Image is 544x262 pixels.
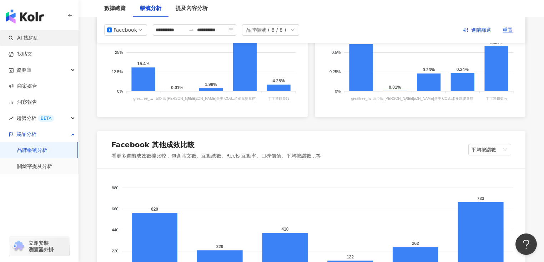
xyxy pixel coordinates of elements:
[332,50,341,55] tspan: 0.5%
[112,185,118,190] tspan: 880
[187,97,235,101] tspan: [PERSON_NAME]是美 COS...
[246,25,286,35] div: 品牌帳號 ( 8 / 8 )
[515,233,537,255] iframe: Help Scout Beacon - Open
[104,4,126,13] div: 數據總覽
[497,24,518,36] button: 重置
[9,51,32,58] a: 找貼文
[16,126,36,142] span: 競品分析
[112,206,118,211] tspan: 660
[140,4,161,13] div: 帳號分析
[188,27,194,33] span: swap-right
[452,97,473,101] tspan: 卡多摩嬰童館
[111,140,195,150] div: Facebook 其他成效比較
[188,27,194,33] span: to
[155,97,199,101] tspan: 屈臣氏 [PERSON_NAME]...
[134,97,153,101] tspan: greattree_tw
[458,24,497,36] button: 進階篩選
[117,89,123,93] tspan: 0%
[11,241,25,252] img: chrome extension
[38,115,54,122] div: BETA
[112,70,123,74] tspan: 12.5%
[16,62,31,78] span: 資源庫
[9,116,14,121] span: rise
[405,97,453,101] tspan: [PERSON_NAME]是美 COS...
[17,163,52,170] a: 關鍵字提及分析
[291,28,295,32] span: down
[111,153,321,160] div: 看更多進階成效數據比較，包含貼文數、互動總數、Reels 互動率、口碑價值、平均按讚數...等
[503,25,513,36] span: 重置
[9,99,37,106] a: 洞察報告
[335,89,341,93] tspan: 0%
[373,97,417,101] tspan: 屈臣氏 [PERSON_NAME]...
[9,35,39,42] a: searchAI 找網紅
[329,70,341,74] tspan: 0.25%
[115,50,123,55] tspan: 25%
[16,110,54,126] span: 趨勢分析
[471,25,491,36] span: 進階篩選
[471,144,508,155] span: 平均按讚數
[6,9,44,24] img: logo
[486,97,507,101] tspan: 丁丁連鎖藥妝
[268,97,289,101] tspan: 丁丁連鎖藥妝
[9,237,69,256] a: chrome extension立即安裝 瀏覽器外掛
[29,240,54,253] span: 立即安裝 瀏覽器外掛
[351,97,371,101] tspan: greattree_tw
[112,249,118,253] tspan: 220
[234,97,256,101] tspan: 卡多摩嬰童館
[112,228,118,232] tspan: 440
[176,4,208,13] div: 提及內容分析
[17,147,47,154] a: 品牌帳號分析
[9,83,37,90] a: 商案媒合
[114,25,137,35] div: Facebook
